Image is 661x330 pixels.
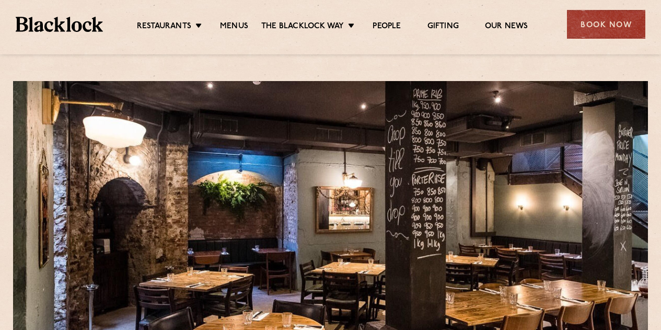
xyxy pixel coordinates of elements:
[16,17,103,31] img: BL_Textured_Logo-footer-cropped.svg
[427,21,459,33] a: Gifting
[137,21,191,33] a: Restaurants
[485,21,528,33] a: Our News
[567,10,645,39] div: Book Now
[220,21,248,33] a: Menus
[373,21,401,33] a: People
[261,21,344,33] a: The Blacklock Way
